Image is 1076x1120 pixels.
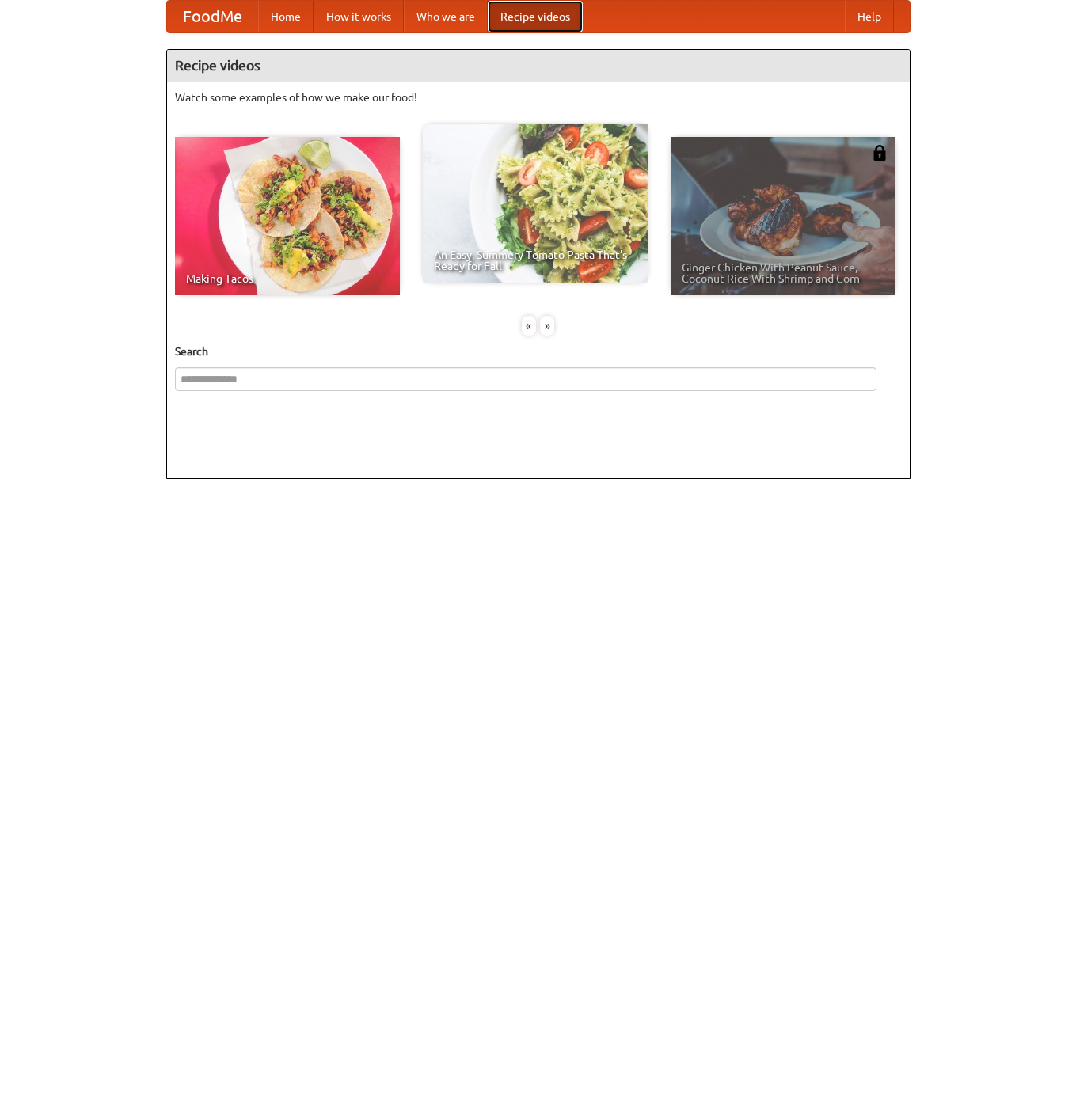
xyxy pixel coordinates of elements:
a: Making Tacos [175,137,400,295]
a: How it works [314,1,404,32]
h5: Search [175,344,902,359]
span: An Easy, Summery Tomato Pasta That's Ready for Fall [434,249,637,271]
a: An Easy, Summery Tomato Pasta That's Ready for Fall [423,124,648,283]
a: Help [845,1,894,32]
img: 483408.png [872,145,888,161]
a: Home [258,1,314,32]
h4: Recipe videos [167,50,910,82]
div: « [522,316,536,336]
a: FoodMe [167,1,258,32]
a: Recipe videos [488,1,583,32]
span: Making Tacos [186,273,389,284]
div: » [540,316,554,336]
a: Who we are [404,1,488,32]
p: Watch some examples of how we make our food! [175,89,902,105]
